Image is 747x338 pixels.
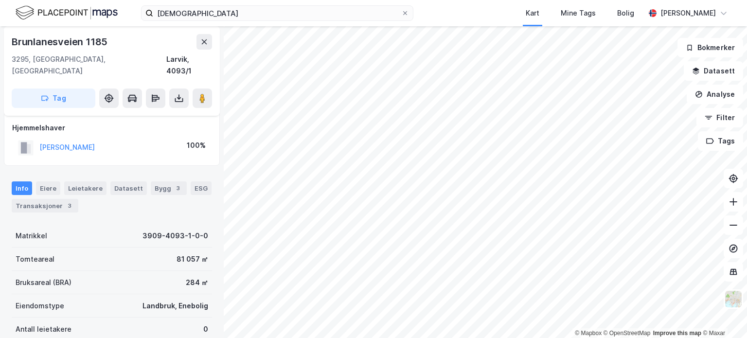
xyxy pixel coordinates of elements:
[660,7,716,19] div: [PERSON_NAME]
[203,323,208,335] div: 0
[186,277,208,288] div: 284 ㎡
[36,181,60,195] div: Eiere
[151,181,187,195] div: Bygg
[64,181,107,195] div: Leietakere
[617,7,634,19] div: Bolig
[684,61,743,81] button: Datasett
[698,291,747,338] iframe: Chat Widget
[696,108,743,127] button: Filter
[677,38,743,57] button: Bokmerker
[16,253,54,265] div: Tomteareal
[12,34,109,50] div: Brunlanesveien 1185
[12,181,32,195] div: Info
[698,131,743,151] button: Tags
[166,53,212,77] div: Larvik, 4093/1
[16,300,64,312] div: Eiendomstype
[16,277,71,288] div: Bruksareal (BRA)
[142,230,208,242] div: 3909-4093-1-0-0
[698,291,747,338] div: Kontrollprogram for chat
[653,330,701,337] a: Improve this map
[191,181,212,195] div: ESG
[12,199,78,213] div: Transaksjoner
[12,53,166,77] div: 3295, [GEOGRAPHIC_DATA], [GEOGRAPHIC_DATA]
[12,122,212,134] div: Hjemmelshaver
[526,7,539,19] div: Kart
[142,300,208,312] div: Landbruk, Enebolig
[153,6,401,20] input: Søk på adresse, matrikkel, gårdeiere, leietakere eller personer
[604,330,651,337] a: OpenStreetMap
[65,201,74,211] div: 3
[561,7,596,19] div: Mine Tags
[16,4,118,21] img: logo.f888ab2527a4732fd821a326f86c7f29.svg
[12,89,95,108] button: Tag
[110,181,147,195] div: Datasett
[16,323,71,335] div: Antall leietakere
[177,253,208,265] div: 81 057 ㎡
[575,330,602,337] a: Mapbox
[187,140,206,151] div: 100%
[173,183,183,193] div: 3
[724,290,743,308] img: Z
[687,85,743,104] button: Analyse
[16,230,47,242] div: Matrikkel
